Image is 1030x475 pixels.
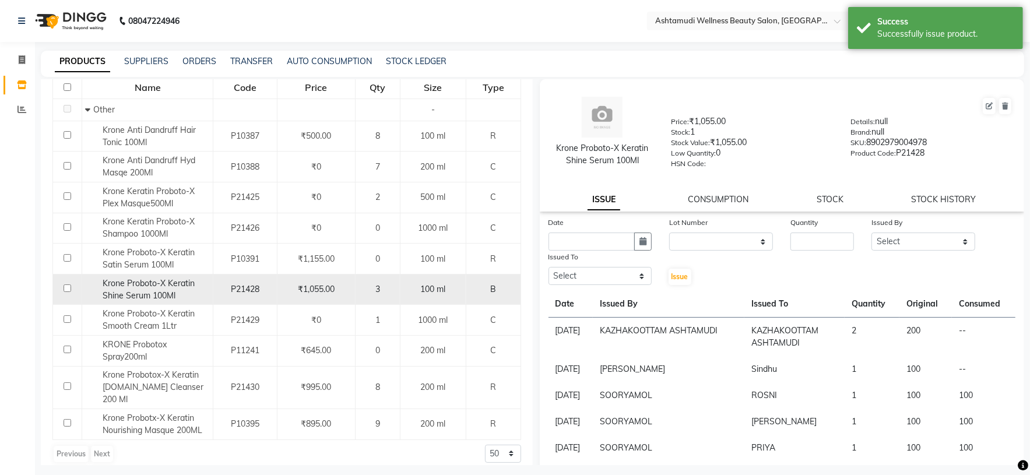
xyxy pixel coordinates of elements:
span: P10387 [231,131,259,141]
label: Brand: [850,127,871,138]
label: HSN Code: [671,159,706,169]
span: Krone Anti Dandruff Hair Tonic 100Ml [103,125,196,147]
div: Size [401,77,465,98]
td: KAZHAKOOTTAM ASHTAMUDI [593,318,744,357]
span: P21425 [231,192,259,202]
td: 1 [845,356,899,382]
td: 2 [845,318,899,357]
label: Price: [671,117,689,127]
span: C [490,223,496,233]
span: 0 [375,254,380,264]
span: 200 ml [420,345,445,356]
label: Issued To [549,252,579,262]
th: Original [899,291,952,318]
span: Krone Proboto-X Keratin Shine Serum 100Ml [103,278,195,301]
th: Issued To [744,291,845,318]
span: Krone Probotox-X Keratin [DOMAIN_NAME] Cleanser 200 Ml [103,370,203,404]
td: 1 [845,409,899,435]
span: ₹0 [311,192,321,202]
label: Issued By [871,217,902,228]
th: Quantity [845,291,899,318]
span: Other [93,104,115,115]
div: Successfully issue product. [877,28,1014,40]
td: [DATE] [549,435,593,461]
label: Low Quantity: [671,148,716,159]
span: ₹500.00 [301,131,331,141]
b: 08047224946 [128,5,180,37]
span: B [490,284,496,294]
span: ₹0 [311,315,321,325]
div: Code [214,77,276,98]
td: 200 [899,318,952,357]
a: PRODUCTS [55,51,110,72]
button: Issue [669,269,691,285]
label: Product Code: [850,148,896,159]
div: Krone Proboto-X Keratin Shine Serum 100Ml [551,142,653,167]
span: 100 ml [420,254,445,264]
span: C [490,345,496,356]
span: 100 ml [420,131,445,141]
img: logo [30,5,110,37]
td: 100 [952,409,1015,435]
span: C [490,315,496,325]
td: 1 [845,382,899,409]
span: C [490,192,496,202]
span: Krone Proboto-X Keratin Satin Serum 100Ml [103,247,195,270]
label: Stock: [671,127,690,138]
a: AUTO CONSUMPTION [287,56,372,66]
span: Krone Keratin Proboto-X Plex Masque500Ml [103,186,195,209]
td: [DATE] [549,409,593,435]
span: 0 [375,345,380,356]
div: null [850,126,1013,142]
span: 7 [375,161,380,172]
td: 100 [899,382,952,409]
td: 100 [899,409,952,435]
span: 9 [375,418,380,429]
a: STOCK HISTORY [912,194,976,205]
th: Issued By [593,291,744,318]
span: P21429 [231,315,259,325]
a: STOCK [817,194,843,205]
span: ₹1,155.00 [298,254,335,264]
span: Krone Keratin Proboto-X Shampoo 1000Ml [103,216,195,239]
span: Krone Anti Dandruff Hyd Masqe 200Ml [103,155,195,178]
td: [DATE] [549,356,593,382]
div: ₹1,055.00 [671,115,833,132]
span: ₹895.00 [301,418,331,429]
div: Type [467,77,520,98]
span: P21428 [231,284,259,294]
td: 100 [899,435,952,461]
td: -- [952,318,1015,357]
span: - [431,104,435,115]
div: P21428 [850,147,1013,163]
span: 1 [375,315,380,325]
span: ₹645.00 [301,345,331,356]
a: STOCK LEDGER [386,56,447,66]
span: 8 [375,131,380,141]
img: avatar [582,97,623,138]
div: 0 [671,147,833,163]
span: 2 [375,192,380,202]
span: R [490,382,496,392]
span: ₹1,055.00 [298,284,335,294]
span: P10391 [231,254,259,264]
span: 8 [375,382,380,392]
span: 3 [375,284,380,294]
div: Name [83,77,212,98]
div: null [850,115,1013,132]
span: P11241 [231,345,259,356]
td: SOORYAMOL [593,382,744,409]
label: Details: [850,117,875,127]
td: 100 [952,435,1015,461]
div: ₹1,055.00 [671,136,833,153]
span: P10388 [231,161,259,172]
span: 500 ml [420,192,445,202]
span: 0 [375,223,380,233]
span: 100 ml [420,284,445,294]
span: R [490,131,496,141]
td: [PERSON_NAME] [744,409,845,435]
a: ORDERS [182,56,216,66]
label: SKU: [850,138,866,148]
td: [DATE] [549,318,593,357]
span: R [490,418,496,429]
